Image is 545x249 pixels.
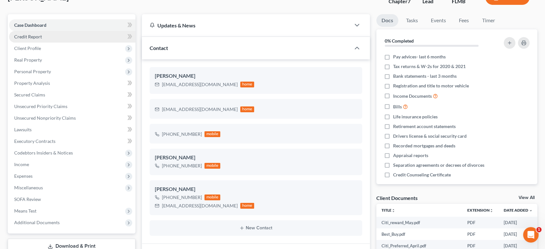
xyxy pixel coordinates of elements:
[9,112,135,124] a: Unsecured Nonpriority Claims
[393,152,428,159] span: Appraisal reports
[162,81,238,88] div: [EMAIL_ADDRESS][DOMAIN_NAME]
[499,228,538,240] td: [DATE]
[9,77,135,89] a: Property Analysis
[150,45,168,51] span: Contact
[9,101,135,112] a: Unsecured Priority Claims
[9,89,135,101] a: Secured Claims
[240,106,254,112] div: home
[393,162,484,168] span: Separation agreements or decrees of divorces
[155,154,357,162] div: [PERSON_NAME]
[162,163,202,169] div: [PHONE_NUMBER]
[14,185,43,190] span: Miscellaneous
[14,80,50,86] span: Property Analysis
[499,217,538,228] td: [DATE]
[9,19,135,31] a: Case Dashboard
[376,228,462,240] td: Best_Buy.pdf
[381,208,395,213] a: Titleunfold_more
[401,14,423,27] a: Tasks
[14,92,45,97] span: Secured Claims
[393,63,466,70] span: Tax returns & W-2s for 2020 & 2021
[155,225,357,231] button: New Contact
[519,195,535,200] a: View All
[376,217,462,228] td: Citi_reward_May.pdf
[393,104,402,110] span: Bills
[393,123,456,130] span: Retirement account statements
[385,38,414,44] strong: 0% Completed
[490,209,493,213] i: unfold_more
[393,133,467,139] span: Drivers license & social security card
[454,14,474,27] a: Fees
[204,131,221,137] div: mobile
[393,143,455,149] span: Recorded mortgages and deeds
[155,185,357,193] div: [PERSON_NAME]
[393,93,432,99] span: Income Documents
[14,45,41,51] span: Client Profile
[240,82,254,87] div: home
[14,104,67,109] span: Unsecured Priority Claims
[504,208,533,213] a: Date Added expand_more
[14,173,33,179] span: Expenses
[9,124,135,135] a: Lawsuits
[14,34,42,39] span: Credit Report
[393,73,457,79] span: Bank statements - last 3 months
[536,227,541,232] span: 1
[14,115,76,121] span: Unsecured Nonpriority Claims
[14,196,41,202] span: SOFA Review
[14,138,55,144] span: Executory Contracts
[462,217,499,228] td: PDF
[467,208,493,213] a: Extensionunfold_more
[14,69,51,74] span: Personal Property
[14,150,73,155] span: Codebtors Insiders & Notices
[162,131,202,137] div: [PHONE_NUMBER]
[14,57,42,63] span: Real Property
[204,194,221,200] div: mobile
[14,162,29,167] span: Income
[523,227,539,243] iframe: Intercom live chat
[155,72,357,80] div: [PERSON_NAME]
[14,220,60,225] span: Additional Documents
[204,163,221,169] div: mobile
[393,172,451,178] span: Credit Counseling Certificate
[477,14,500,27] a: Timer
[240,203,254,209] div: home
[9,31,135,43] a: Credit Report
[529,209,533,213] i: expand_more
[391,209,395,213] i: unfold_more
[376,194,418,201] div: Client Documents
[150,22,343,29] div: Updates & News
[162,106,238,113] div: [EMAIL_ADDRESS][DOMAIN_NAME]
[14,208,36,214] span: Means Test
[14,127,32,132] span: Lawsuits
[162,194,202,201] div: [PHONE_NUMBER]
[162,203,238,209] div: [EMAIL_ADDRESS][DOMAIN_NAME]
[393,54,446,60] span: Pay advices- last 6 months
[462,228,499,240] td: PDF
[9,135,135,147] a: Executory Contracts
[14,22,46,28] span: Case Dashboard
[9,194,135,205] a: SOFA Review
[426,14,451,27] a: Events
[393,83,469,89] span: Registration and title to motor vehicle
[376,14,398,27] a: Docs
[393,114,438,120] span: Life insurance policies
